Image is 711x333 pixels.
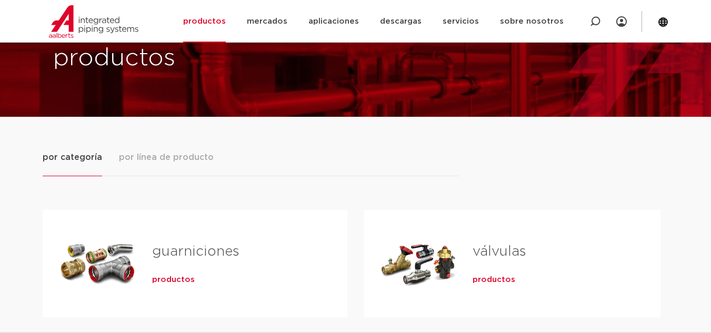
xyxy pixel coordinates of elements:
a: válvulas [473,245,526,258]
font: productos [53,46,175,70]
a: guarniciones [152,245,239,258]
a: productos [473,275,515,285]
font: sobre nosotros [500,17,564,25]
font: productos [473,276,515,284]
font: productos [152,276,195,284]
font: mercados [247,17,287,25]
font: descargas [380,17,422,25]
a: productos [152,275,195,285]
font: por categoría [43,153,102,162]
font: por línea de producto [119,153,214,162]
font: productos [183,17,226,25]
font: aplicaciones [308,17,359,25]
font: servicios [443,17,479,25]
